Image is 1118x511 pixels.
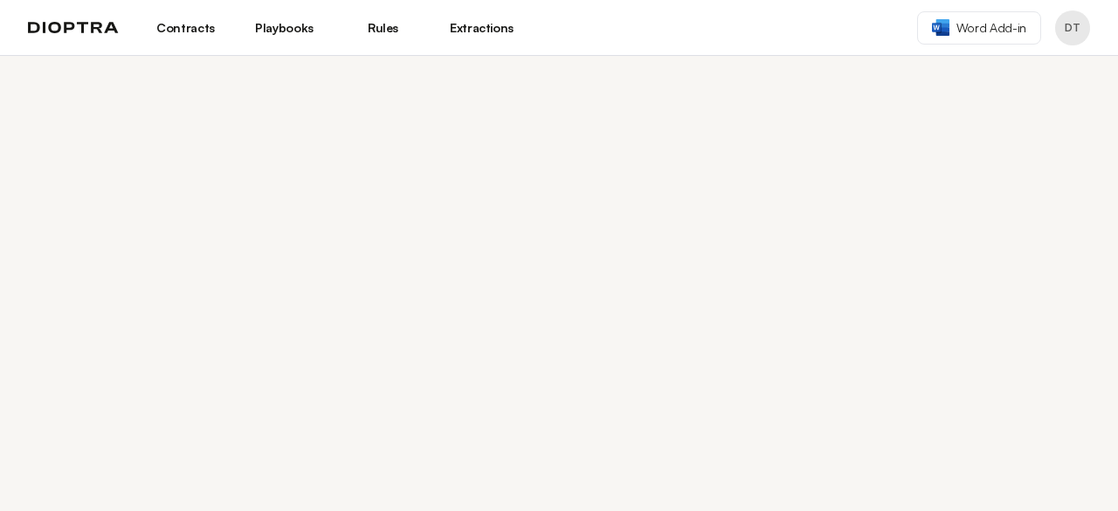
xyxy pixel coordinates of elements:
[443,13,521,43] a: Extractions
[28,22,119,34] img: logo
[147,13,224,43] a: Contracts
[917,11,1041,45] a: Word Add-in
[956,19,1026,37] span: Word Add-in
[932,19,949,36] img: word
[1055,10,1090,45] button: Profile menu
[344,13,422,43] a: Rules
[245,13,323,43] a: Playbooks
